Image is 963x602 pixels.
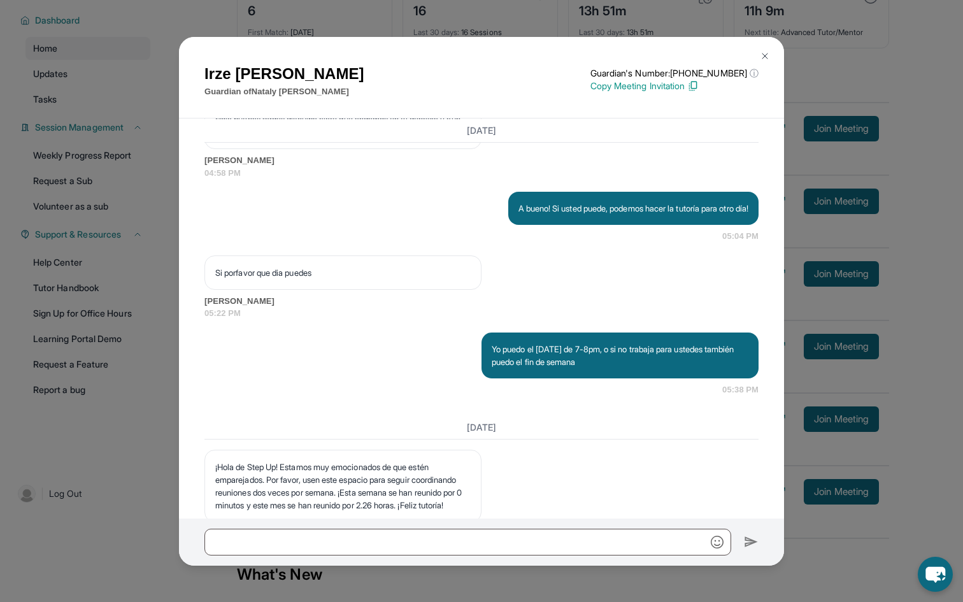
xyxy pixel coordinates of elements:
span: 04:58 PM [204,167,759,180]
span: ⓘ [750,67,759,80]
p: A bueno! Si usted puede, podemos hacer la tutoría para otro día! [518,202,748,215]
p: Yo puedo el [DATE] de 7-8pm, o si no trabaja para ustedes también puedo el fin de semana [492,343,748,368]
p: Copy Meeting Invitation [590,80,759,92]
h3: [DATE] [204,124,759,136]
span: [PERSON_NAME] [204,154,759,167]
img: Close Icon [760,51,770,61]
span: 05:22 PM [204,307,759,320]
h3: [DATE] [204,421,759,434]
p: Guardian of Nataly [PERSON_NAME] [204,85,364,98]
span: 05:38 PM [722,383,759,396]
span: [PERSON_NAME] [204,295,759,308]
span: 05:04 PM [722,230,759,243]
h1: Irze [PERSON_NAME] [204,62,364,85]
button: chat-button [918,557,953,592]
p: ¡Hola de Step Up! Estamos muy emocionados de que estén emparejados. Por favor, usen este espacio ... [215,461,471,512]
p: Si porfavor que dia puedes [215,266,471,279]
p: Guardian's Number: [PHONE_NUMBER] [590,67,759,80]
img: Emoji [711,536,724,548]
img: Copy Icon [687,80,699,92]
img: Send icon [744,534,759,550]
